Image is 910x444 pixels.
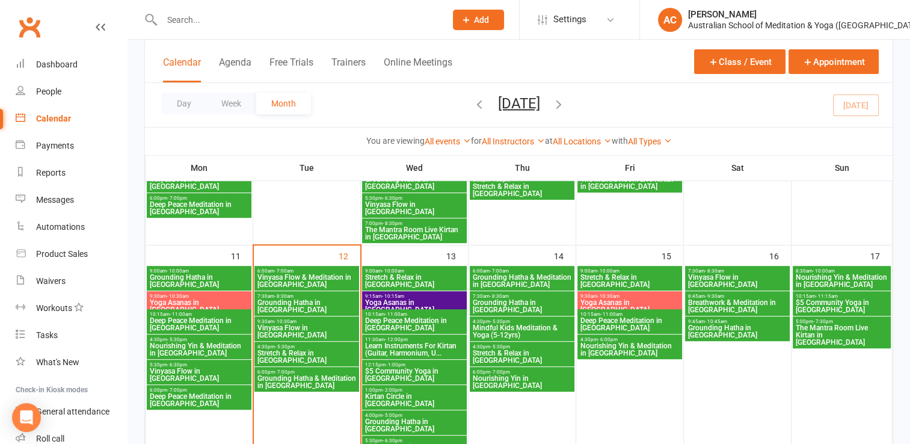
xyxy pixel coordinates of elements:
span: Add [474,15,489,25]
button: Appointment [789,49,879,74]
span: - 7:00pm [490,369,510,375]
span: - 6:00pm [598,337,618,342]
div: 11 [231,245,253,265]
span: Yoga Asanas in [GEOGRAPHIC_DATA] [149,299,249,313]
span: - 6:30pm [167,362,187,368]
span: - 2:00pm [383,387,402,393]
button: Add [453,10,504,30]
a: Payments [16,132,127,159]
span: Grounding Hatha in [GEOGRAPHIC_DATA] [364,176,464,190]
span: Yoga Asanas in [GEOGRAPHIC_DATA] [364,299,464,313]
div: Payments [36,141,74,150]
span: - 6:30pm [383,438,402,443]
span: 10:15am [795,294,889,299]
span: Mindful Kids Meditation & Yoga (5-12yrs) [472,324,572,339]
span: Grounding Hatha in [GEOGRAPHIC_DATA] [472,299,572,313]
div: 14 [554,245,576,265]
span: - 10:45am [705,319,727,324]
span: Settings [553,6,586,33]
span: - 7:00pm [167,196,187,201]
th: Fri [576,155,684,180]
a: What's New [16,349,127,376]
span: Vinyasa Flow in [GEOGRAPHIC_DATA] [149,176,249,190]
span: - 11:00am [170,312,192,317]
span: The Mantra Room Live Kirtan in [GEOGRAPHIC_DATA] [795,324,889,346]
div: 15 [662,245,683,265]
span: - 9:30am [705,294,724,299]
span: The Mantra Room Live Kirtan in [GEOGRAPHIC_DATA] [364,226,464,241]
span: - 12:00pm [385,337,408,342]
a: Automations [16,214,127,241]
span: - 8:30am [705,268,724,274]
span: Nourishing Yin in [GEOGRAPHIC_DATA] [472,375,572,389]
th: Thu [469,155,576,180]
input: Search... [158,11,437,28]
a: Clubworx [14,12,45,42]
span: - 5:00pm [383,413,402,418]
strong: with [612,136,628,146]
span: 9:30am [257,319,357,324]
span: - 7:00pm [275,369,295,375]
span: Stretch & Relax in [GEOGRAPHIC_DATA] [364,274,464,288]
strong: for [471,136,482,146]
button: Trainers [331,57,366,82]
span: Kirtan Circle in [GEOGRAPHIC_DATA] [364,393,464,407]
th: Wed [361,155,469,180]
span: Grounding Hatha in [GEOGRAPHIC_DATA] [257,299,357,313]
span: 10:15am [149,312,249,317]
span: - 10:30am [274,319,297,324]
div: Roll call [36,434,64,443]
span: - 8:30pm [383,221,402,226]
span: 5:30pm [364,438,464,443]
div: Dashboard [36,60,78,69]
span: - 5:30pm [167,337,187,342]
span: Stretch & Relax in [GEOGRAPHIC_DATA] [472,350,572,364]
span: 11:30am [364,337,464,342]
span: Yoga Asanas in [GEOGRAPHIC_DATA] [580,299,680,313]
span: 7:30am [472,294,572,299]
span: Vinyasa Flow in [GEOGRAPHIC_DATA] [257,324,357,339]
div: People [36,87,61,96]
a: Calendar [16,105,127,132]
span: Vinyasa Flow in [GEOGRAPHIC_DATA] [149,368,249,382]
span: 6:00am [257,268,357,274]
span: 9:00am [580,268,680,274]
span: Breathwork & Meditation in [GEOGRAPHIC_DATA] [687,299,787,313]
div: What's New [36,357,79,367]
th: Sun [792,155,893,180]
span: $5 Community Yoga in [GEOGRAPHIC_DATA] [795,299,889,313]
span: 4:00pm [364,413,464,418]
span: - 5:30pm [275,344,295,350]
span: 7:30am [687,268,787,274]
button: Week [206,93,256,114]
span: - 10:00am [597,268,619,274]
span: 10:15am [580,312,680,317]
span: Nourishing Yin & Meditation in [GEOGRAPHIC_DATA] [149,342,249,357]
span: Grounding Hatha in [GEOGRAPHIC_DATA] [149,274,249,288]
span: 4:30pm [257,344,357,350]
div: Waivers [36,276,66,286]
span: 5:30pm [149,362,249,368]
span: The Mantra Room Live Kirtan in [GEOGRAPHIC_DATA] [580,176,680,190]
span: - 7:30pm [813,319,833,324]
span: 9:30am [580,294,680,299]
span: 9:00am [149,268,249,274]
a: People [16,78,127,105]
span: 5:30pm [364,196,464,201]
div: Automations [36,222,85,232]
a: All Types [628,137,672,146]
div: Calendar [36,114,71,123]
a: Product Sales [16,241,127,268]
span: - 7:00am [274,268,294,274]
button: Month [256,93,311,114]
span: 7:00pm [364,221,464,226]
th: Tue [253,155,361,180]
span: Deep Peace Meditation in [GEOGRAPHIC_DATA] [580,317,680,331]
span: Deep Peace Meditation in [GEOGRAPHIC_DATA] [149,201,249,215]
a: General attendance kiosk mode [16,398,127,425]
span: 10:15am [364,312,464,317]
span: 5:00pm [795,319,889,324]
span: - 1:00pm [386,362,405,368]
button: Calendar [163,57,201,82]
span: - 11:00am [600,312,623,317]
